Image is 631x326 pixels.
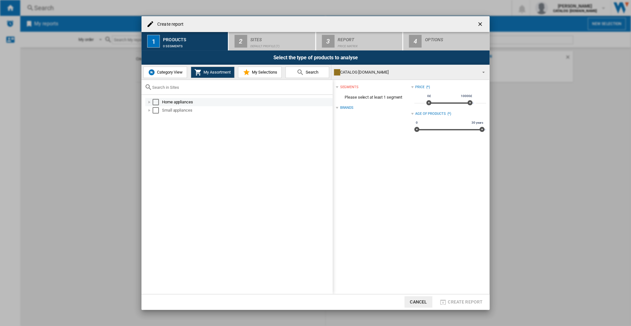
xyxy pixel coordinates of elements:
[404,296,432,308] button: Cancel
[191,67,234,78] button: My Assortment
[322,35,334,48] div: 3
[250,41,313,48] div: Default profile (7)
[141,32,228,50] button: 1 Products 0 segments
[143,67,187,78] button: Category View
[155,70,183,75] span: Category View
[437,296,484,308] button: Create report
[229,32,316,50] button: 2 Sites Default profile (7)
[415,85,425,90] div: Price
[153,107,162,114] md-checkbox: Select
[448,299,483,304] span: Create report
[340,105,353,110] div: Brands
[460,94,473,99] span: 10000£
[471,120,484,125] span: 30 years
[426,94,432,99] span: 0£
[340,85,358,90] div: segments
[415,120,419,125] span: 0
[316,32,403,50] button: 3 Report Price Matrix
[304,70,318,75] span: Search
[163,41,225,48] div: 0 segments
[250,70,277,75] span: My Selections
[403,32,490,50] button: 4 Options
[154,21,184,28] h4: Create report
[425,35,487,41] div: Options
[141,50,490,65] div: Select the type of products to analyse
[202,70,231,75] span: My Assortment
[162,99,332,105] div: Home appliances
[162,107,332,114] div: Small appliances
[338,41,400,48] div: Price Matrix
[250,35,313,41] div: Sites
[234,35,247,48] div: 2
[238,67,282,78] button: My Selections
[152,85,329,90] input: Search in Sites
[409,35,422,48] div: 4
[148,68,155,76] img: wiser-icon-blue.png
[477,21,484,29] ng-md-icon: getI18NText('BUTTONS.CLOSE_DIALOG')
[153,99,162,105] md-checkbox: Select
[334,68,477,77] div: CATALOG [DOMAIN_NAME]
[415,111,446,116] div: Age of products
[163,35,225,41] div: Products
[147,35,160,48] div: 1
[474,18,487,30] button: getI18NText('BUTTONS.CLOSE_DIALOG')
[285,67,329,78] button: Search
[338,35,400,41] div: Report
[336,91,411,103] span: Please select at least 1 segment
